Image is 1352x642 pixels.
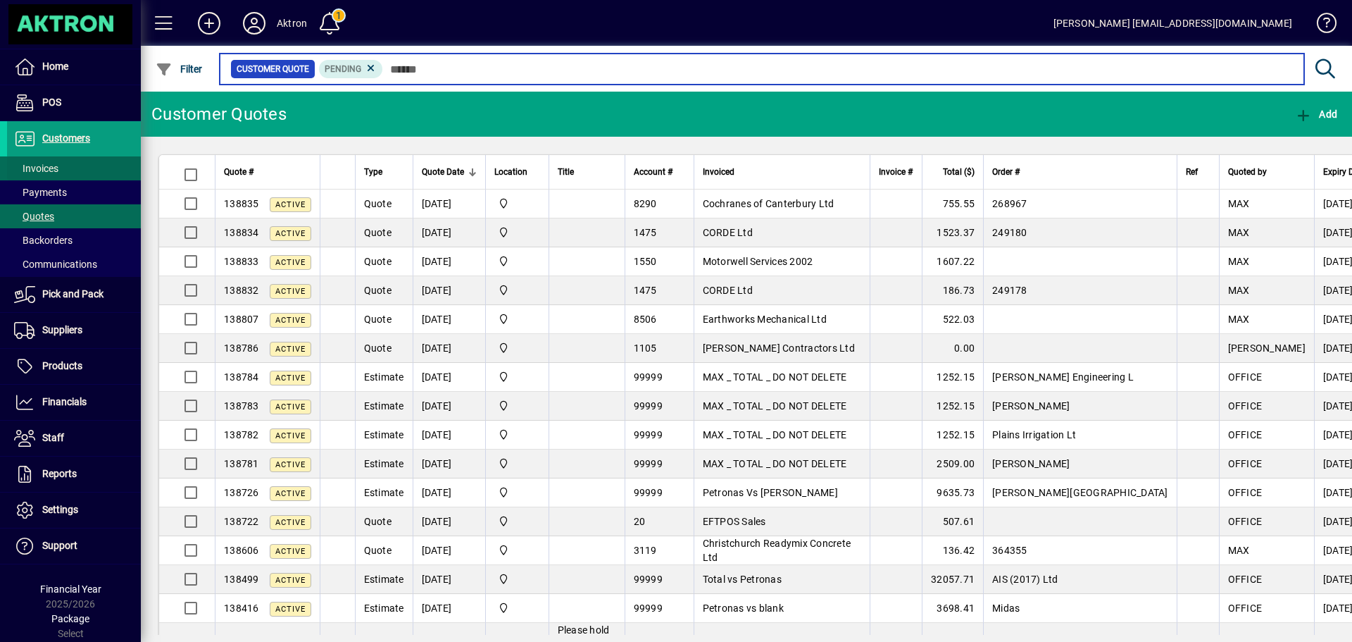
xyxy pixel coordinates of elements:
span: 138784 [224,371,259,383]
td: [DATE] [413,565,485,594]
span: Quote [364,227,392,238]
span: Quote [364,545,392,556]
td: [DATE] [413,392,485,421]
span: Central [494,340,540,356]
span: [PERSON_NAME][GEOGRAPHIC_DATA] [992,487,1168,498]
span: Active [275,576,306,585]
span: MAX [1228,545,1250,556]
span: Active [275,402,306,412]
span: 138606 [224,545,259,556]
span: Cochranes of Canterbury Ltd [703,198,834,209]
td: 3698.41 [922,594,983,623]
span: Total vs Petronas [703,574,782,585]
span: 99999 [634,371,663,383]
span: Active [275,431,306,440]
span: Reports [42,468,77,479]
span: [PERSON_NAME] Engineering L [992,371,1134,383]
span: [PERSON_NAME] [992,458,1070,469]
span: 3119 [634,545,657,556]
span: Petronas vs blank [703,603,784,614]
button: Filter [152,56,206,82]
span: Central [494,600,540,616]
button: Add [187,11,232,36]
td: [DATE] [413,305,485,334]
td: [DATE] [413,363,485,392]
span: Central [494,427,540,443]
span: Active [275,229,306,238]
div: Quoted by [1228,164,1306,180]
span: Ref [1186,164,1198,180]
td: 1252.15 [922,421,983,450]
span: Midas [992,603,1020,614]
span: 8290 [634,198,657,209]
span: 138726 [224,487,259,498]
div: Order # [992,164,1168,180]
span: MAX _ TOTAL _ DO NOT DELETE [703,371,847,383]
span: OFFICE [1228,429,1263,440]
span: Type [364,164,382,180]
span: 138416 [224,603,259,614]
a: Home [7,49,141,85]
span: Settings [42,504,78,515]
span: Communications [14,259,97,270]
span: Order # [992,164,1020,180]
span: Customers [42,132,90,144]
td: [DATE] [413,247,485,276]
span: 1475 [634,285,657,296]
span: Plains Irrigation Lt [992,429,1076,440]
span: OFFICE [1228,487,1263,498]
span: Quote Date [422,164,464,180]
span: Financials [42,396,87,407]
span: 99999 [634,458,663,469]
div: Customer Quotes [151,103,287,125]
span: Support [42,540,77,551]
span: OFFICE [1228,400,1263,412]
div: Invoiced [703,164,861,180]
span: Central [494,254,540,269]
span: 99999 [634,429,663,440]
a: POS [7,85,141,121]
span: Estimate [364,429,404,440]
span: [PERSON_NAME] Contractors Ltd [703,342,855,354]
span: Central [494,283,540,298]
span: 99999 [634,400,663,412]
span: Quote [364,285,392,296]
mat-chip: Pending Status: Pending [319,60,383,78]
span: Estimate [364,603,404,614]
span: OFFICE [1228,574,1263,585]
span: Active [275,316,306,325]
a: Suppliers [7,313,141,348]
span: 364355 [992,545,1027,556]
td: [DATE] [413,450,485,479]
td: 136.42 [922,536,983,565]
td: [DATE] [413,507,485,536]
a: Quotes [7,204,141,228]
td: 2509.00 [922,450,983,479]
span: Invoiced [703,164,734,180]
span: 138722 [224,516,259,527]
span: Estimate [364,458,404,469]
span: Active [275,258,306,267]
span: Estimate [364,371,404,383]
span: Estimate [364,487,404,498]
span: 268967 [992,198,1027,209]
span: Customer Quote [237,62,309,76]
span: Quote # [224,164,254,180]
a: Reports [7,457,141,492]
td: 186.73 [922,276,983,305]
span: Motorwell Services 2002 [703,256,813,267]
span: Central [494,225,540,240]
td: [DATE] [413,479,485,507]
span: 138786 [224,342,259,354]
span: Backorders [14,235,73,246]
td: 0.00 [922,334,983,363]
td: 1607.22 [922,247,983,276]
td: [DATE] [413,536,485,565]
td: 507.61 [922,507,983,536]
span: MAX _ TOTAL _ DO NOT DELETE [703,400,847,412]
span: Earthworks Mechanical Ltd [703,314,827,325]
span: OFFICE [1228,516,1263,527]
div: Account # [634,164,685,180]
span: CORDE Ltd [703,285,753,296]
a: Financials [7,385,141,420]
